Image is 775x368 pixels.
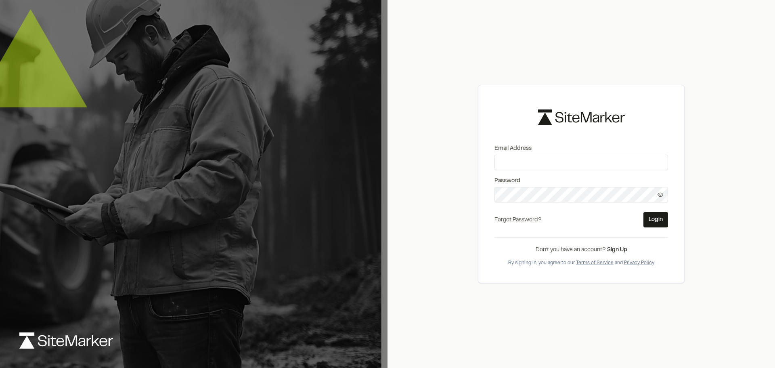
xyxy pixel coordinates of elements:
button: Login [643,212,668,227]
div: Don’t you have an account? [494,246,668,254]
label: Email Address [494,144,668,153]
button: Terms of Service [576,259,614,267]
div: By signing in, you agree to our and [494,259,668,267]
img: logo-black-rebrand.svg [538,109,625,124]
label: Password [494,177,668,185]
img: logo-white-rebrand.svg [19,332,113,349]
a: Forgot Password? [494,218,542,223]
button: Privacy Policy [624,259,654,267]
a: Sign Up [607,248,627,252]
